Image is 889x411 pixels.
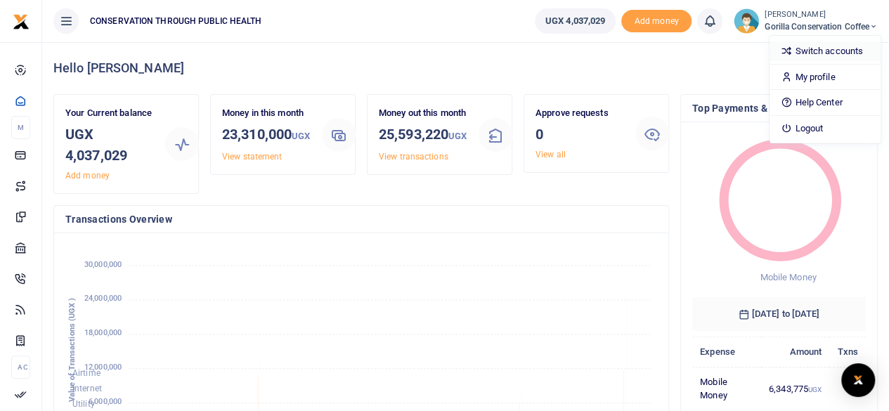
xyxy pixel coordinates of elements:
span: Utility [72,400,95,410]
a: Switch accounts [770,41,881,61]
img: profile-user [734,8,759,34]
h3: 0 [536,124,624,145]
a: logo-small logo-large logo-large [13,15,30,26]
p: Your Current balance [65,106,154,121]
p: Approve requests [536,106,624,121]
tspan: 12,000,000 [84,363,122,372]
td: 3 [829,367,866,410]
img: logo-small [13,13,30,30]
tspan: 30,000,000 [84,260,122,269]
small: UGX [808,386,822,393]
h3: UGX 4,037,029 [65,124,154,166]
small: UGX [448,131,467,141]
a: Logout [770,119,881,138]
a: Help Center [770,93,881,112]
li: Wallet ballance [529,8,621,34]
tspan: 24,000,000 [84,294,122,304]
td: 6,343,775 [761,367,830,410]
span: Internet [72,384,102,393]
tspan: 18,000,000 [84,329,122,338]
h6: [DATE] to [DATE] [692,297,866,331]
a: profile-user [PERSON_NAME] Gorilla Conservation Coffee [734,8,878,34]
a: UGX 4,037,029 [535,8,616,34]
li: M [11,116,30,139]
th: Expense [692,337,761,367]
span: UGX 4,037,029 [545,14,605,28]
text: Value of Transactions (UGX ) [67,298,77,403]
li: Toup your wallet [621,10,692,33]
li: Ac [11,355,30,379]
p: Money out this month [379,106,467,121]
small: UGX [292,131,310,141]
th: Amount [761,337,830,367]
span: Gorilla Conservation Coffee [765,20,878,33]
span: Airtime [72,368,100,378]
span: CONSERVATION THROUGH PUBLIC HEALTH [84,15,267,27]
td: Mobile Money [692,367,761,410]
tspan: 6,000,000 [89,397,122,406]
th: Txns [829,337,866,367]
a: Add money [65,171,110,181]
h3: 25,593,220 [379,124,467,147]
a: View statement [222,152,282,162]
a: My profile [770,67,881,87]
div: Open Intercom Messenger [841,363,875,397]
p: Money in this month [222,106,311,121]
small: [PERSON_NAME] [765,9,878,21]
span: Mobile Money [760,272,816,282]
span: Add money [621,10,692,33]
h4: Hello [PERSON_NAME] [53,60,878,76]
h4: Top Payments & Expenses [692,100,866,116]
a: View transactions [379,152,448,162]
h4: Transactions Overview [65,211,657,227]
h3: 23,310,000 [222,124,311,147]
a: Add money [621,15,692,25]
a: View all [536,150,566,159]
